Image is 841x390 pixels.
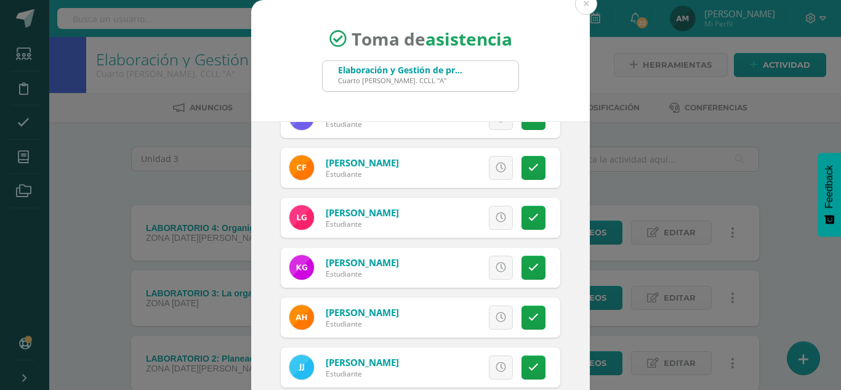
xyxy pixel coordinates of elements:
[289,255,314,280] img: a11c7825e4cde262d5c5055532d9b6f8.png
[430,156,464,179] span: Excusa
[430,306,464,329] span: Excusa
[289,305,314,330] img: ecf57c6bf3d6b952a559c32f90a5d9f1.png
[289,155,314,180] img: 22ac2449978f460e6152ae06a3bcd821.png
[326,368,399,379] div: Estudiante
[352,27,512,51] span: Toma de
[326,256,399,269] a: [PERSON_NAME]
[326,319,399,329] div: Estudiante
[326,306,399,319] a: [PERSON_NAME]
[289,205,314,230] img: 51cfde1d960fcfd641d9db687e748dc6.png
[289,355,314,380] img: 3d85d59e9446126b831db94f722ec284.png
[818,153,841,237] button: Feedback - Mostrar encuesta
[338,76,467,85] div: Cuarto [PERSON_NAME]. CCLL "A"
[326,356,399,368] a: [PERSON_NAME]
[326,119,399,129] div: Estudiante
[430,256,464,279] span: Excusa
[338,64,467,76] div: Elaboración y Gestión de proyectos
[824,165,835,208] span: Feedback
[323,61,518,91] input: Busca un grado o sección aquí...
[430,206,464,229] span: Excusa
[326,169,399,179] div: Estudiante
[326,269,399,279] div: Estudiante
[430,356,464,379] span: Excusa
[326,219,399,229] div: Estudiante
[425,27,512,51] strong: asistencia
[326,156,399,169] a: [PERSON_NAME]
[326,206,399,219] a: [PERSON_NAME]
